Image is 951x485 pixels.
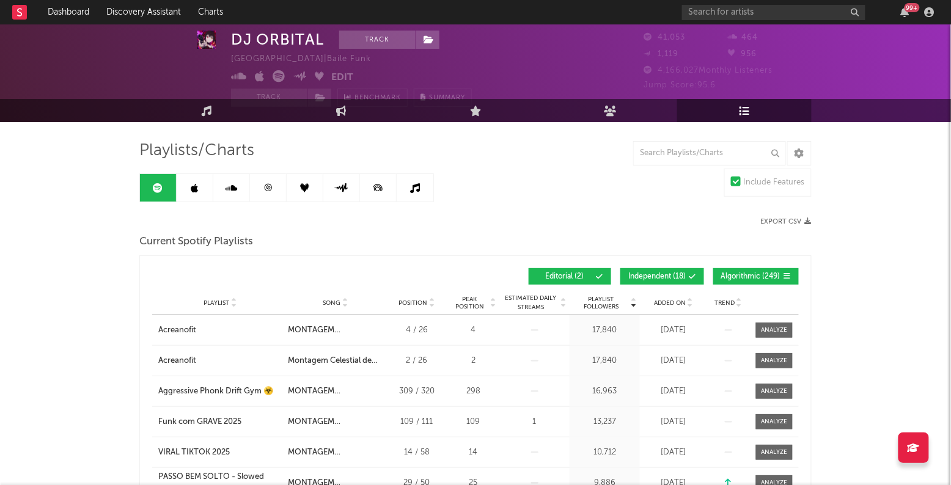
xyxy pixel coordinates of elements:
div: 17,840 [573,324,637,337]
button: 99+ [901,7,909,17]
span: Independent ( 18 ) [628,273,686,280]
div: 4 [450,324,496,337]
span: Playlist Followers [573,296,630,310]
span: 4,166,027 Monthly Listeners [644,67,773,75]
div: 14 [450,447,496,459]
button: Edit [332,70,354,86]
span: 1,119 [644,50,678,58]
a: VIRAL TIKTOK 2025 [158,447,282,459]
div: Include Features [744,175,805,190]
div: Acreanofit [158,355,196,367]
div: 13,237 [573,416,637,428]
span: Added On [654,299,686,307]
div: 1 [502,416,567,428]
span: Benchmark [354,91,401,106]
span: 464 [728,34,758,42]
span: Estimated Daily Streams [502,294,559,312]
button: Independent(18) [620,268,704,285]
div: MONTAGEM ALUCINANTE [288,385,383,398]
input: Search Playlists/Charts [633,141,786,166]
div: 2 / 26 [389,355,444,367]
div: 2 [450,355,496,367]
a: Acreanofit [158,355,282,367]
span: Peak Position [450,296,489,310]
div: 17,840 [573,355,637,367]
span: Editorial ( 2 ) [537,273,593,280]
a: Acreanofit [158,324,282,337]
div: [DATE] [643,447,704,459]
div: Montagem Celestial de [GEOGRAPHIC_DATA] [288,355,383,367]
div: 298 [450,385,496,398]
a: Aggressive Phonk Drift Gym ☣️ [158,385,282,398]
span: Algorithmic ( 249 ) [721,273,780,280]
div: [GEOGRAPHIC_DATA] | Baile Funk [231,52,385,67]
div: [DATE] [643,324,704,337]
div: MONTAGEM ALUCINANTE [288,416,383,428]
button: Algorithmic(249) [713,268,799,285]
div: MONTAGEM ALUCINANTE - SLOWED [288,324,383,337]
button: Track [231,89,307,107]
span: Playlists/Charts [139,144,254,158]
div: 10,712 [573,447,637,459]
span: Current Spotify Playlists [139,235,253,249]
span: Jump Score: 95.6 [644,81,716,89]
button: Summary [414,89,472,107]
div: 99 + [905,3,920,12]
div: Aggressive Phonk Drift Gym ☣️ [158,385,273,398]
span: Trend [715,299,735,307]
span: 41,053 [644,34,685,42]
input: Search for artists [682,5,865,20]
button: Editorial(2) [529,268,611,285]
div: 309 / 320 [389,385,444,398]
button: Export CSV [761,218,812,225]
div: MONTAGEM ALUCINANTE [288,447,383,459]
div: 14 / 58 [389,447,444,459]
div: VIRAL TIKTOK 2025 [158,447,230,459]
div: [DATE] [643,416,704,428]
div: 16,963 [573,385,637,398]
span: Summary [429,95,465,101]
div: Funk com GRAVE 2025 [158,416,241,428]
span: Position [399,299,428,307]
div: DJ ORBITAL [231,31,324,49]
a: Benchmark [337,89,408,107]
div: [DATE] [643,385,704,398]
span: Song [323,299,341,307]
a: Funk com GRAVE 2025 [158,416,282,428]
div: 109 / 111 [389,416,444,428]
div: 4 / 26 [389,324,444,337]
button: Track [339,31,416,49]
div: Acreanofit [158,324,196,337]
span: Playlist [204,299,229,307]
div: [DATE] [643,355,704,367]
div: 109 [450,416,496,428]
span: 956 [728,50,757,58]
